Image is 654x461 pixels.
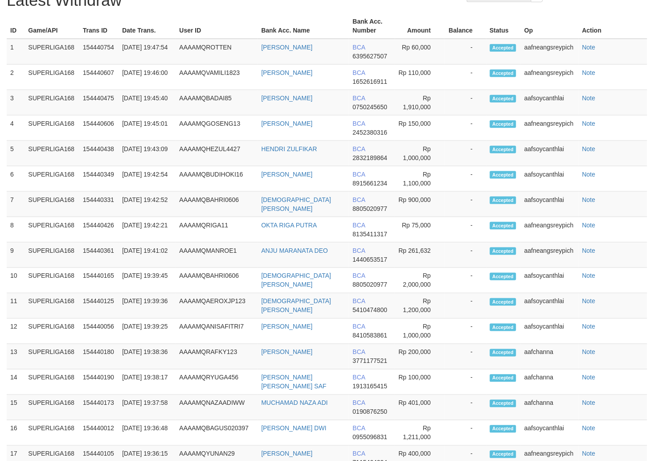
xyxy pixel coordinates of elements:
td: aafsoycanthlai [521,141,579,166]
td: [DATE] 19:39:36 [119,293,176,319]
td: aafsoycanthlai [521,90,579,115]
td: [DATE] 19:39:45 [119,268,176,293]
span: 8915661234 [353,180,387,187]
td: aafsoycanthlai [521,268,579,293]
a: Note [582,171,596,178]
span: 3771177521 [353,358,387,365]
a: OKTA RIGA PUTRA [261,222,317,229]
td: 6 [7,166,25,192]
span: Accepted [490,298,517,306]
td: - [444,166,486,192]
td: - [444,344,486,370]
td: SUPERLIGA168 [25,141,79,166]
td: - [444,395,486,420]
td: Rp 110,000 [395,65,444,90]
td: - [444,65,486,90]
td: 13 [7,344,25,370]
a: Note [582,450,596,457]
td: [DATE] 19:43:09 [119,141,176,166]
th: Bank Acc. Number [349,13,395,39]
td: - [444,293,486,319]
td: - [444,217,486,243]
a: [PERSON_NAME] [261,323,313,330]
th: ID [7,13,25,39]
span: 1440653517 [353,256,387,263]
td: [DATE] 19:45:01 [119,115,176,141]
td: SUPERLIGA168 [25,370,79,395]
td: Rp 100,000 [395,370,444,395]
td: [DATE] 19:36:48 [119,420,176,446]
td: SUPERLIGA168 [25,319,79,344]
td: - [444,115,486,141]
span: Accepted [490,425,517,433]
th: Balance [444,13,486,39]
td: SUPERLIGA168 [25,268,79,293]
td: Rp 1,910,000 [395,90,444,115]
td: AAAAMQMANROE1 [176,243,258,268]
span: BCA [353,298,365,305]
a: Note [582,222,596,229]
span: 0955096831 [353,434,387,441]
span: 6395627507 [353,53,387,60]
span: Accepted [490,349,517,357]
span: Accepted [490,222,517,230]
span: Accepted [490,146,517,153]
span: Accepted [490,171,517,179]
td: 2 [7,65,25,90]
td: AAAAMQBADAI85 [176,90,258,115]
td: Rp 200,000 [395,344,444,370]
a: Note [582,44,596,51]
td: [DATE] 19:39:25 [119,319,176,344]
a: Note [582,425,596,432]
td: SUPERLIGA168 [25,90,79,115]
span: BCA [353,69,365,76]
td: 14 [7,370,25,395]
td: 5 [7,141,25,166]
td: [DATE] 19:42:52 [119,192,176,217]
td: - [444,268,486,293]
td: aafneangsreypich [521,217,579,243]
td: [DATE] 19:38:17 [119,370,176,395]
td: - [444,420,486,446]
td: 154440349 [79,166,119,192]
td: aafneangsreypich [521,65,579,90]
td: aafneangsreypich [521,115,579,141]
a: [PERSON_NAME] [PERSON_NAME] SAF [261,374,326,390]
td: SUPERLIGA168 [25,39,79,65]
td: - [444,90,486,115]
th: Date Trans. [119,13,176,39]
span: BCA [353,247,365,254]
td: SUPERLIGA168 [25,115,79,141]
th: Amount [395,13,444,39]
span: BCA [353,323,365,330]
span: BCA [353,95,365,102]
td: 154440173 [79,395,119,420]
a: [PERSON_NAME] [261,44,313,51]
td: Rp 401,000 [395,395,444,420]
td: 154440438 [79,141,119,166]
td: aafsoycanthlai [521,319,579,344]
span: 8805020977 [353,281,387,288]
a: Note [582,272,596,280]
td: 4 [7,115,25,141]
a: [PERSON_NAME] [261,69,313,76]
td: aafsoycanthlai [521,166,579,192]
a: Note [582,374,596,381]
span: Accepted [490,375,517,382]
td: AAAAMQBAGUS020397 [176,420,258,446]
td: SUPERLIGA168 [25,344,79,370]
span: BCA [353,44,365,51]
td: [DATE] 19:46:00 [119,65,176,90]
td: 154440361 [79,243,119,268]
td: 154440607 [79,65,119,90]
th: User ID [176,13,258,39]
td: [DATE] 19:38:36 [119,344,176,370]
span: BCA [353,374,365,381]
td: - [444,243,486,268]
a: [DEMOGRAPHIC_DATA][PERSON_NAME] [261,272,331,288]
td: AAAAMQBAHRI0606 [176,268,258,293]
td: Rp 900,000 [395,192,444,217]
span: BCA [353,425,365,432]
span: BCA [353,120,365,127]
td: AAAAMQVAMILI1823 [176,65,258,90]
